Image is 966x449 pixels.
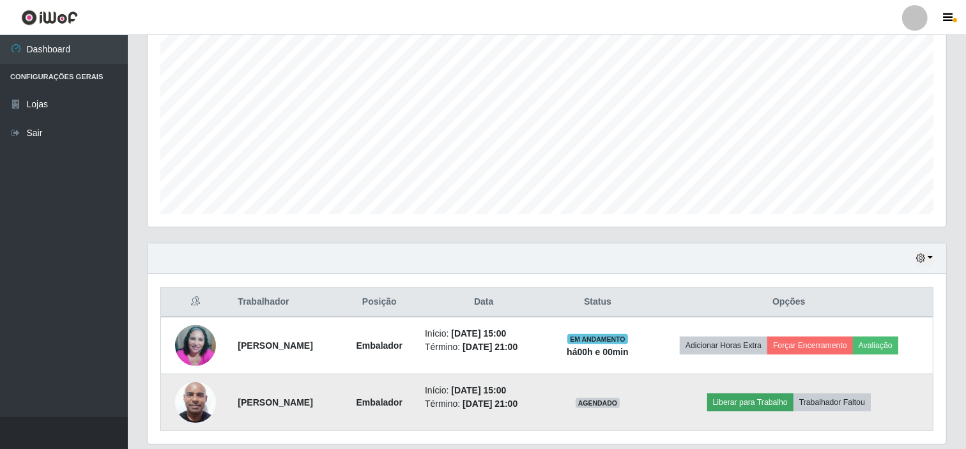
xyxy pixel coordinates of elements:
span: AGENDADO [576,398,620,408]
button: Avaliação [853,337,898,354]
button: Liberar para Trabalho [707,393,793,411]
strong: Embalador [356,340,402,351]
strong: Embalador [356,397,402,407]
img: CoreUI Logo [21,10,78,26]
button: Trabalhador Faltou [793,393,871,411]
th: Data [417,287,550,317]
th: Opções [645,287,933,317]
li: Início: [425,327,542,340]
img: 1705935792393.jpeg [175,375,216,429]
time: [DATE] 15:00 [451,385,506,395]
li: Início: [425,384,542,397]
li: Término: [425,340,542,354]
button: Forçar Encerramento [767,337,853,354]
strong: [PERSON_NAME] [238,397,312,407]
time: [DATE] 21:00 [463,399,517,409]
img: 1694357568075.jpeg [175,309,216,382]
button: Adicionar Horas Extra [680,337,767,354]
th: Status [550,287,645,317]
th: Posição [342,287,418,317]
time: [DATE] 21:00 [463,342,517,352]
strong: [PERSON_NAME] [238,340,312,351]
strong: há 00 h e 00 min [567,347,629,357]
span: EM ANDAMENTO [567,334,628,344]
li: Término: [425,397,542,411]
time: [DATE] 15:00 [451,328,506,339]
th: Trabalhador [230,287,341,317]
